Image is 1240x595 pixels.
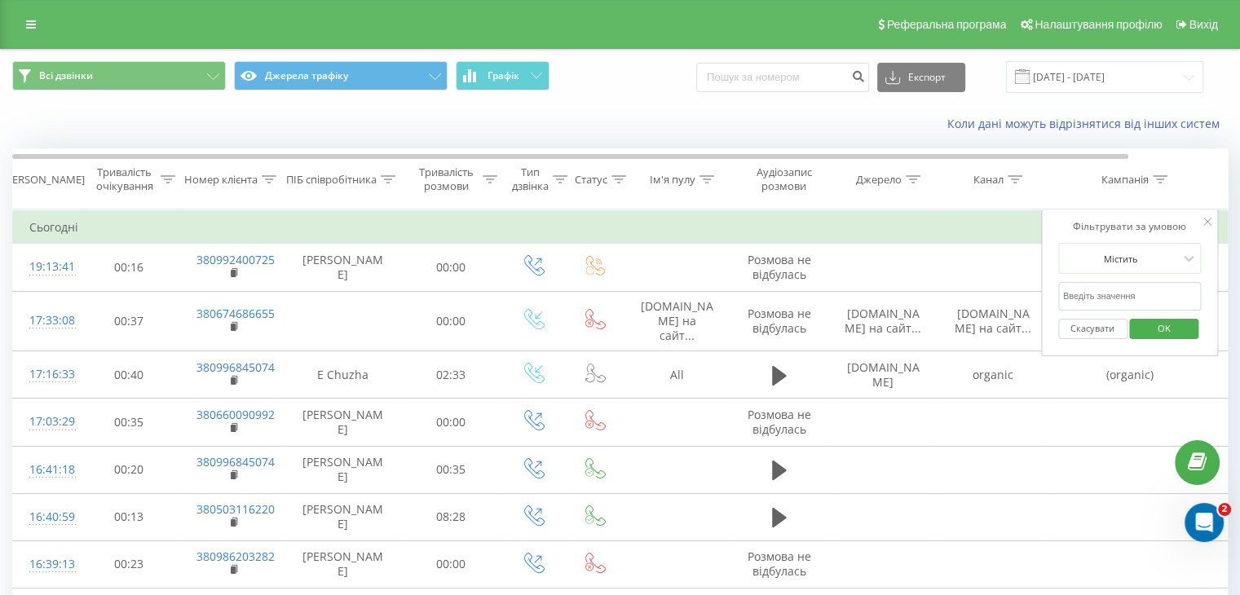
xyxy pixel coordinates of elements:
div: Кампанія [1101,173,1149,187]
td: 00:35 [400,446,502,493]
td: 00:40 [78,351,180,399]
button: OK [1130,319,1199,339]
a: 380674686655 [196,306,275,321]
td: 00:00 [400,399,502,446]
span: Графік [488,70,519,82]
div: 16:39:13 [29,549,62,580]
button: Джерела трафіку [234,61,448,90]
div: Номер клієнта [184,173,258,187]
td: [PERSON_NAME] [286,493,400,540]
span: Всі дзвінки [39,69,93,82]
a: 380992400725 [196,252,275,267]
div: Джерело [856,173,902,187]
div: Статус [575,173,607,187]
span: [DOMAIN_NAME] на сайт... [955,306,1031,336]
div: 17:33:08 [29,305,62,337]
span: Налаштування профілю [1035,18,1162,31]
span: Розмова не відбулась [748,306,811,336]
div: ПІБ співробітника [286,173,377,187]
a: 380996845074 [196,454,275,469]
td: (organic) [1048,351,1211,399]
span: [DOMAIN_NAME] на сайт... [845,306,921,336]
div: Ім'я пулу [650,173,695,187]
input: Пошук за номером [696,63,869,92]
td: [PERSON_NAME] [286,446,400,493]
td: 00:20 [78,446,180,493]
input: Введіть значення [1058,282,1202,311]
td: 02:33 [400,351,502,399]
span: Розмова не відбулась [748,549,811,579]
td: 00:00 [400,244,502,291]
td: [PERSON_NAME] [286,244,400,291]
div: 17:16:33 [29,359,62,390]
span: 2 [1218,503,1231,516]
td: E Chuzha [286,351,400,399]
td: 00:37 [78,291,180,351]
div: 17:03:29 [29,406,62,438]
div: Тривалість розмови [414,165,479,193]
a: Коли дані можуть відрізнятися вiд інших систем [947,116,1228,131]
td: All [624,351,730,399]
td: [PERSON_NAME] [286,399,400,446]
span: OK [1141,315,1187,341]
div: Фільтрувати за умовою [1058,218,1202,235]
div: Тип дзвінка [512,165,549,193]
span: Вихід [1189,18,1218,31]
td: 00:35 [78,399,180,446]
td: 00:00 [400,291,502,351]
button: Графік [456,61,549,90]
span: Розмова не відбулась [748,252,811,282]
div: 16:40:59 [29,501,62,533]
iframe: Intercom live chat [1185,503,1224,542]
div: [PERSON_NAME] [2,173,85,187]
td: 00:00 [400,540,502,588]
td: 00:23 [78,540,180,588]
button: Всі дзвінки [12,61,226,90]
div: 16:41:18 [29,454,62,486]
span: Розмова не відбулась [748,407,811,437]
td: [DOMAIN_NAME] [828,351,938,399]
span: Реферальна програма [887,18,1007,31]
div: Тривалість очікування [92,165,157,193]
div: Аудіозапис розмови [744,165,823,193]
a: 380503116220 [196,501,275,517]
td: [PERSON_NAME] [286,540,400,588]
a: 380660090992 [196,407,275,422]
div: 19:13:41 [29,251,62,283]
td: 00:13 [78,493,180,540]
td: 08:28 [400,493,502,540]
button: Експорт [877,63,965,92]
a: 380986203282 [196,549,275,564]
td: organic [938,351,1048,399]
div: Канал [973,173,1004,187]
span: [DOMAIN_NAME] на сайт... [641,298,713,343]
td: 00:16 [78,244,180,291]
a: 380996845074 [196,359,275,375]
button: Скасувати [1058,319,1127,339]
